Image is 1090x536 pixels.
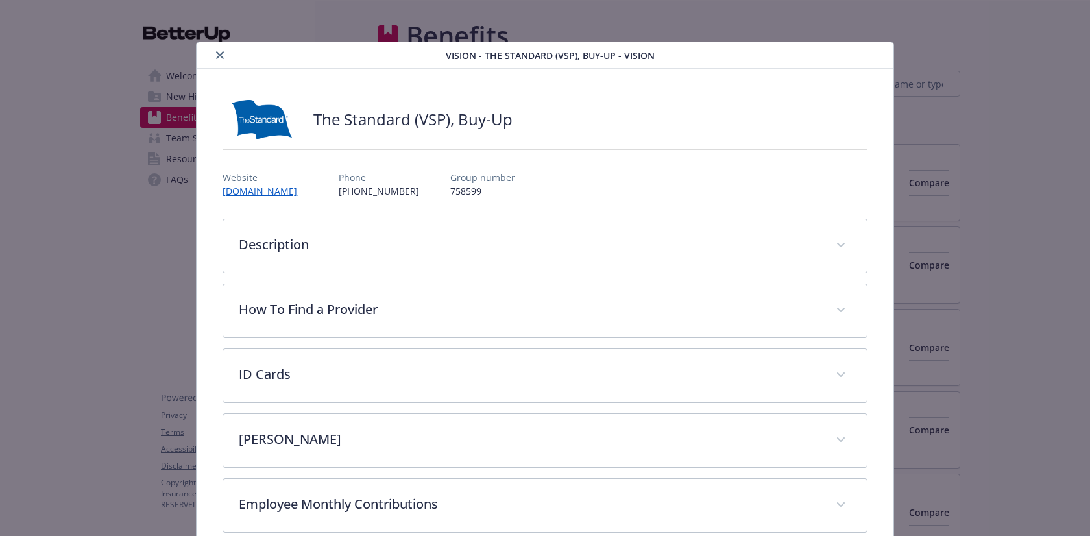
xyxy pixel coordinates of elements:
span: Vision - The Standard (VSP), Buy-Up - Vision [446,49,655,62]
p: Website [223,171,308,184]
h2: The Standard (VSP), Buy-Up [313,108,513,130]
div: ID Cards [223,349,866,402]
p: 758599 [450,184,515,198]
p: [PHONE_NUMBER] [339,184,419,198]
div: Description [223,219,866,273]
p: Group number [450,171,515,184]
p: Phone [339,171,419,184]
img: Standard Insurance Company [223,100,300,139]
div: How To Find a Provider [223,284,866,337]
p: Employee Monthly Contributions [239,494,819,514]
a: [DOMAIN_NAME] [223,185,308,197]
p: How To Find a Provider [239,300,819,319]
div: [PERSON_NAME] [223,414,866,467]
button: close [212,47,228,63]
p: ID Cards [239,365,819,384]
p: Description [239,235,819,254]
p: [PERSON_NAME] [239,430,819,449]
div: Employee Monthly Contributions [223,479,866,532]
